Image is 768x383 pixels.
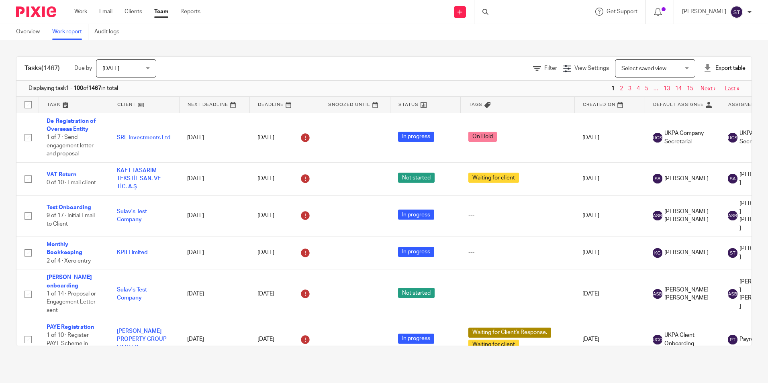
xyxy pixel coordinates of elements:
span: [PERSON_NAME] [664,249,709,257]
a: Clients [125,8,142,16]
div: [DATE] [257,333,312,346]
p: Due by [74,64,92,72]
span: UKPA Company Secretarial [664,129,712,146]
p: [PERSON_NAME] [682,8,726,16]
a: 4 [637,86,640,92]
span: 0 of 10 · Email client [47,180,96,185]
a: De-Registration of Overseas Entity [47,118,96,132]
span: Waiting for Client's Response. [468,328,551,338]
img: svg%3E [653,248,662,258]
span: On Hold [468,132,497,142]
span: In progress [398,210,434,220]
td: [DATE] [574,269,645,319]
a: VAT Return [47,172,76,177]
span: Waiting for client [468,173,519,183]
a: Work report [52,24,88,40]
b: 1467 [88,86,101,91]
a: 5 [645,86,648,92]
span: (1467) [41,65,60,71]
a: PAYE Registration [47,324,94,330]
td: [DATE] [574,162,645,195]
a: Test Onboarding [47,205,91,210]
a: Monthly Bookkeeping [47,242,82,255]
span: UKPA Client Onboarding [664,331,712,348]
a: Reports [180,8,200,16]
span: 1 of 7 · Send engagement letter and proposal [47,134,94,157]
td: [DATE] [574,236,645,269]
span: Get Support [607,9,637,14]
img: svg%3E [730,6,743,18]
a: Audit logs [94,24,125,40]
img: svg%3E [728,211,737,220]
img: svg%3E [653,335,662,344]
span: In progress [398,132,434,142]
a: SRL Investments Ltd [117,135,170,141]
span: 1 of 10 · Register PAYE Scheme in HMRC [47,332,89,354]
div: [DATE] [257,287,312,300]
a: Next › [701,86,715,92]
a: 2 [620,86,623,92]
td: [DATE] [574,195,645,236]
span: In progress [398,334,434,344]
a: KAFT TASARIM TEKSTİL SAN. VE TİC. A.Ş [117,168,161,190]
div: --- [468,249,566,257]
span: 1 of 14 · Proposal or Engagement Letter sent [47,291,96,313]
div: [DATE] [257,247,312,259]
span: 2 of 4 · Xero entry [47,258,91,264]
span: [DATE] [102,66,119,71]
a: Team [154,8,168,16]
span: Waiting for client [468,340,519,350]
td: [DATE] [574,113,645,162]
td: [DATE] [179,269,249,319]
a: Sulav's Test Company [117,209,147,222]
a: 3 [628,86,631,92]
a: 13 [664,86,670,92]
div: [DATE] [257,172,312,185]
img: Pixie [16,6,56,17]
span: [PERSON_NAME] [PERSON_NAME] [664,286,712,302]
img: svg%3E [653,289,662,299]
span: In progress [398,247,434,257]
a: Overview [16,24,46,40]
td: [DATE] [574,319,645,360]
td: [DATE] [179,162,249,195]
span: Not started [398,173,435,183]
a: 15 [687,86,693,92]
a: Email [99,8,112,16]
a: [PERSON_NAME] PROPERTY GROUP LIMITED [117,328,167,350]
span: [PERSON_NAME] [PERSON_NAME] [664,208,712,224]
a: Work [74,8,87,16]
a: Sulav's Test Company [117,287,147,301]
img: svg%3E [653,211,662,220]
span: 9 of 17 · Initial Email to Client [47,213,95,227]
span: View Settings [574,65,609,71]
span: … [652,84,660,94]
div: --- [468,212,566,220]
img: svg%3E [728,335,737,344]
td: [DATE] [179,236,249,269]
span: 1 [609,84,617,94]
span: Displaying task of in total [29,84,118,92]
td: [DATE] [179,319,249,360]
h1: Tasks [25,64,60,73]
div: [DATE] [257,209,312,222]
b: 1 - 100 [66,86,83,91]
img: svg%3E [728,289,737,299]
a: KPII Limited [117,250,147,255]
img: svg%3E [653,133,662,143]
div: --- [468,290,566,298]
span: [PERSON_NAME] [664,175,709,183]
img: svg%3E [728,133,737,143]
span: Tags [469,102,482,107]
div: [DATE] [257,131,312,144]
a: Last » [725,86,739,92]
img: svg%3E [653,174,662,183]
img: svg%3E [728,248,737,258]
img: svg%3E [728,174,737,183]
span: Not started [398,288,435,298]
span: Select saved view [621,66,666,71]
div: Export table [703,64,746,72]
nav: pager [609,86,739,92]
td: [DATE] [179,195,249,236]
td: [DATE] [179,113,249,162]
